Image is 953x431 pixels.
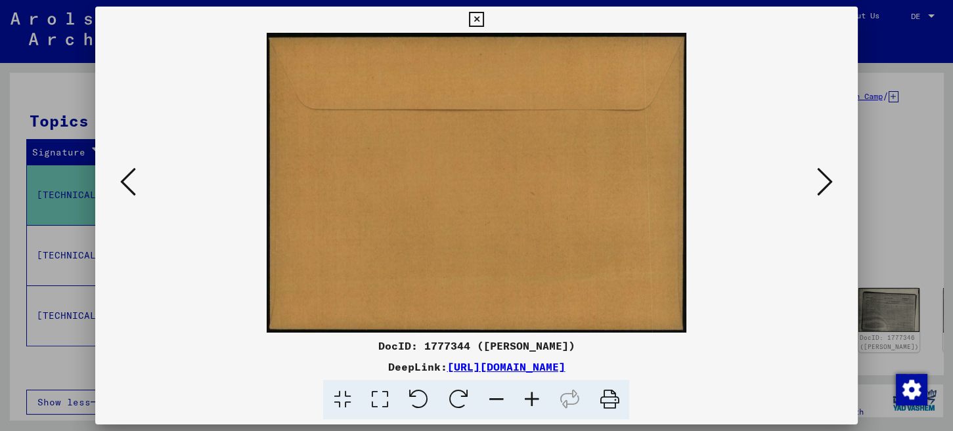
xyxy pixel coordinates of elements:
img: 002.jpg [140,33,813,333]
a: [URL][DOMAIN_NAME] [447,360,565,373]
img: Change consent [896,374,927,405]
font: DocID: 1777344 ([PERSON_NAME]) [378,339,575,352]
font: DeepLink: [388,360,447,373]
